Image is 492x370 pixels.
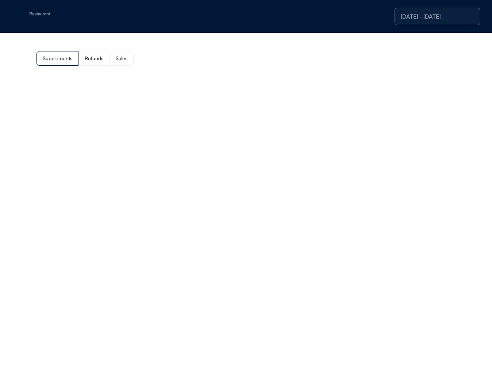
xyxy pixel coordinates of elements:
img: yH5BAEAAAAALAAAAAABAAEAAAIBRAA7 [15,11,26,22]
div: Restaurant [29,12,121,16]
div: Sales [116,56,127,61]
div: Supplements [43,56,72,61]
div: [DATE] - [DATE] [401,14,474,19]
div: Refunds [85,56,103,61]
